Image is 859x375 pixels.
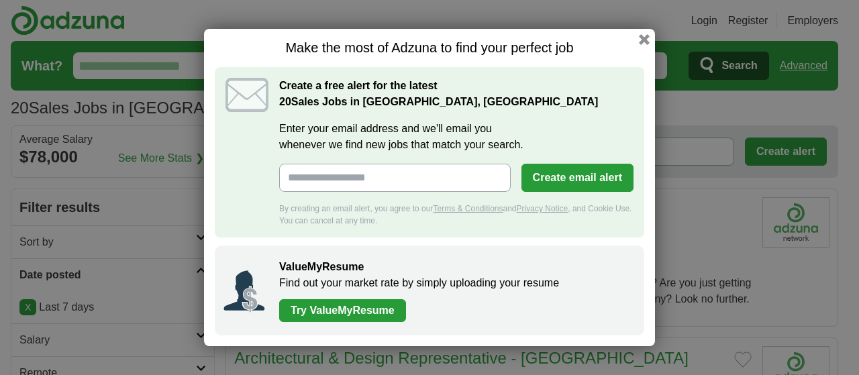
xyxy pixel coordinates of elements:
span: 20 [279,94,291,110]
p: Find out your market rate by simply uploading your resume [279,275,631,291]
label: Enter your email address and we'll email you whenever we find new jobs that match your search. [279,121,634,153]
h2: Create a free alert for the latest [279,78,634,110]
h1: Make the most of Adzuna to find your perfect job [215,40,644,56]
div: By creating an email alert, you agree to our and , and Cookie Use. You can cancel at any time. [279,203,634,227]
button: Create email alert [521,164,634,192]
h2: ValueMyResume [279,259,631,275]
a: Privacy Notice [517,204,568,213]
strong: Sales Jobs in [GEOGRAPHIC_DATA], [GEOGRAPHIC_DATA] [279,96,598,107]
a: Terms & Conditions [433,204,503,213]
img: icon_email.svg [225,78,268,112]
a: Try ValueMyResume [279,299,406,322]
